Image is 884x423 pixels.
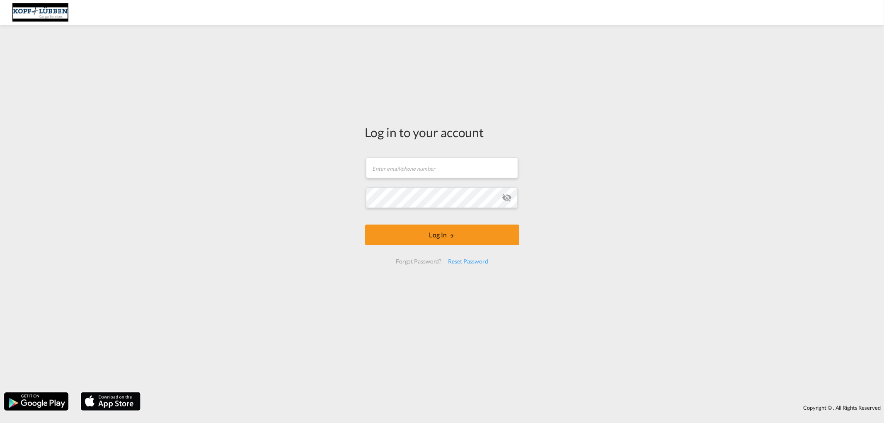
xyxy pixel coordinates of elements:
[80,392,141,411] img: apple.png
[365,225,519,245] button: LOGIN
[365,123,519,141] div: Log in to your account
[502,193,512,203] md-icon: icon-eye-off
[366,157,518,178] input: Enter email/phone number
[145,401,884,415] div: Copyright © . All Rights Reserved
[445,254,492,269] div: Reset Password
[392,254,445,269] div: Forgot Password?
[12,3,68,22] img: 25cf3bb0aafc11ee9c4fdbd399af7748.JPG
[3,392,69,411] img: google.png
